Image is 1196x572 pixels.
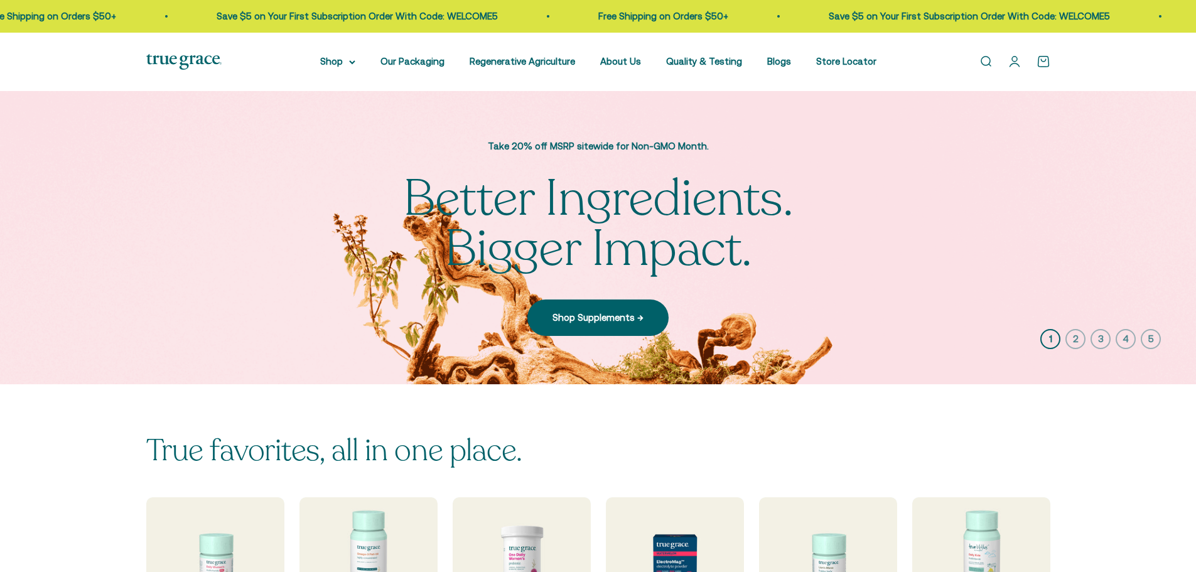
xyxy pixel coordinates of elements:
split-lines: Better Ingredients. Bigger Impact. [403,165,793,283]
button: 5 [1141,329,1161,349]
summary: Shop [320,54,355,69]
a: Shop Supplements → [527,299,669,336]
a: Store Locator [816,56,876,67]
a: Regenerative Agriculture [470,56,575,67]
a: About Us [600,56,641,67]
button: 4 [1116,329,1136,349]
split-lines: True favorites, all in one place. [146,430,522,471]
a: Free Shipping on Orders $50+ [593,11,723,21]
a: Quality & Testing [666,56,742,67]
button: 3 [1091,329,1111,349]
p: Save $5 on Your First Subscription Order With Code: WELCOME5 [824,9,1105,24]
a: Our Packaging [380,56,444,67]
p: Take 20% off MSRP sitewide for Non-GMO Month. [391,139,805,154]
p: Save $5 on Your First Subscription Order With Code: WELCOME5 [212,9,493,24]
button: 2 [1065,329,1086,349]
button: 1 [1040,329,1060,349]
a: Blogs [767,56,791,67]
